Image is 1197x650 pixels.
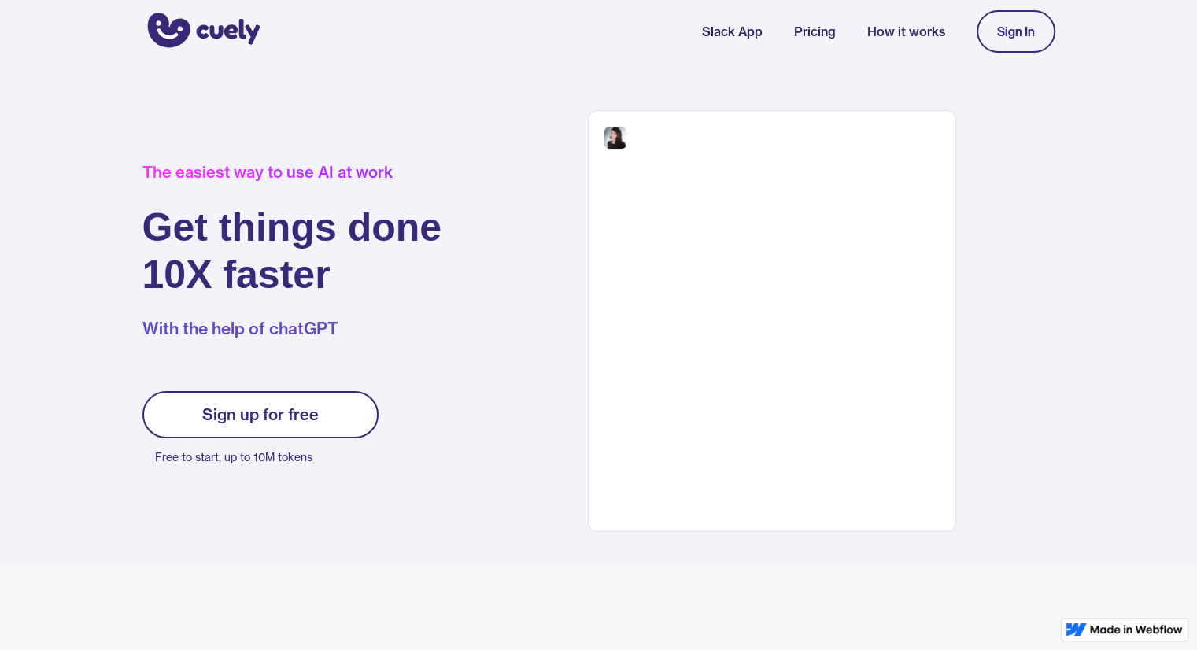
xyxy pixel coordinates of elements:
a: Pricing [794,22,836,41]
div: Sign In [997,24,1035,39]
div: Sign up for free [202,405,319,424]
a: How it works [867,22,945,41]
p: With the help of chatGPT [142,317,442,341]
p: Free to start, up to 10M tokens [155,446,379,468]
img: Made in Webflow [1090,625,1183,634]
a: home [142,2,260,61]
a: Sign up for free [142,391,379,438]
div: The easiest way to use AI at work [142,163,442,182]
h1: Get things done 10X faster [142,204,442,298]
a: Sign In [977,10,1055,53]
a: Slack App [702,22,763,41]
